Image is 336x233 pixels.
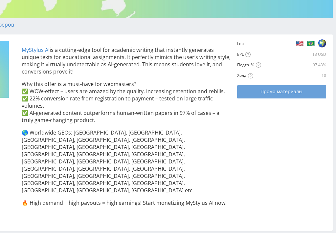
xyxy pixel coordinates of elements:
p: 🔥 High demand + high payouts = high earnings! Start monetizing MyStylus AI now! [22,199,231,206]
img: f6d4d8a03f8825964ffc357a2a065abb.png [307,39,315,48]
p: is a cutting-edge tool for academic writing that instantly generates unique texts for educational... [22,46,231,75]
p: 🌎 Worldwide GEOs: [GEOGRAPHIC_DATA], [GEOGRAPHIC_DATA], [GEOGRAPHIC_DATA], [GEOGRAPHIC_DATA], [GE... [22,129,231,194]
div: Подтв. % [237,62,296,68]
div: Гео [237,41,258,46]
div: 13 USD [260,52,326,57]
p: Why this offer is a must-have for webmasters? ✅ WOW-effect – users are amazed by the quality, inc... [22,80,231,124]
img: b2e5cb7c326a8f2fba0c03a72091f869.png [296,39,304,48]
div: EPL [237,52,258,57]
div: Холд [237,73,296,78]
span: Промо-материалы [260,89,302,94]
img: 8ccb95d6cbc0ca5a259a7000f084d08e.png [318,39,326,48]
div: 10 [298,73,326,78]
a: Промо-материалы [237,85,326,98]
a: MyStylus AI [22,46,50,53]
div: 97.43% [298,62,326,68]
